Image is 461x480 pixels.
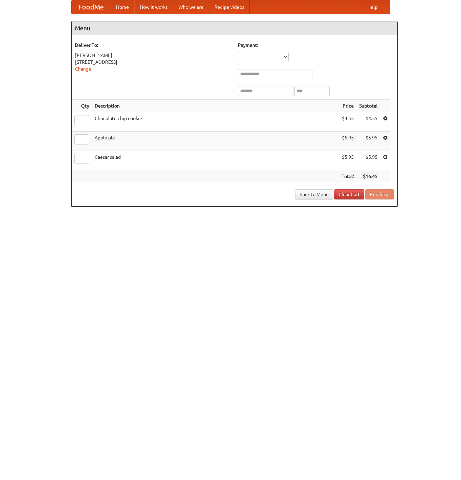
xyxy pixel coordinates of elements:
[92,132,339,151] td: Apple pie
[92,100,339,112] th: Description
[357,170,380,183] th: $16.45
[75,52,231,59] div: [PERSON_NAME]
[72,0,111,14] a: FoodMe
[72,100,92,112] th: Qty
[209,0,250,14] a: Recipe videos
[339,170,357,183] th: Total:
[75,66,91,72] a: Change
[72,21,397,35] h4: Menu
[75,42,231,49] h5: Deliver To:
[339,112,357,132] td: $4.55
[339,132,357,151] td: $5.95
[111,0,134,14] a: Home
[357,151,380,170] td: $5.95
[362,0,383,14] a: Help
[357,132,380,151] td: $5.95
[92,151,339,170] td: Caesar salad
[339,151,357,170] td: $5.95
[334,189,364,199] a: Clear Cart
[92,112,339,132] td: Chocolate chip cookie
[75,59,231,65] div: [STREET_ADDRESS]
[357,112,380,132] td: $4.55
[357,100,380,112] th: Subtotal
[134,0,173,14] a: How it works
[295,189,333,199] a: Back to Menu
[339,100,357,112] th: Price
[173,0,209,14] a: Who we are
[238,42,394,49] h5: Payment:
[365,189,394,199] button: Purchase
